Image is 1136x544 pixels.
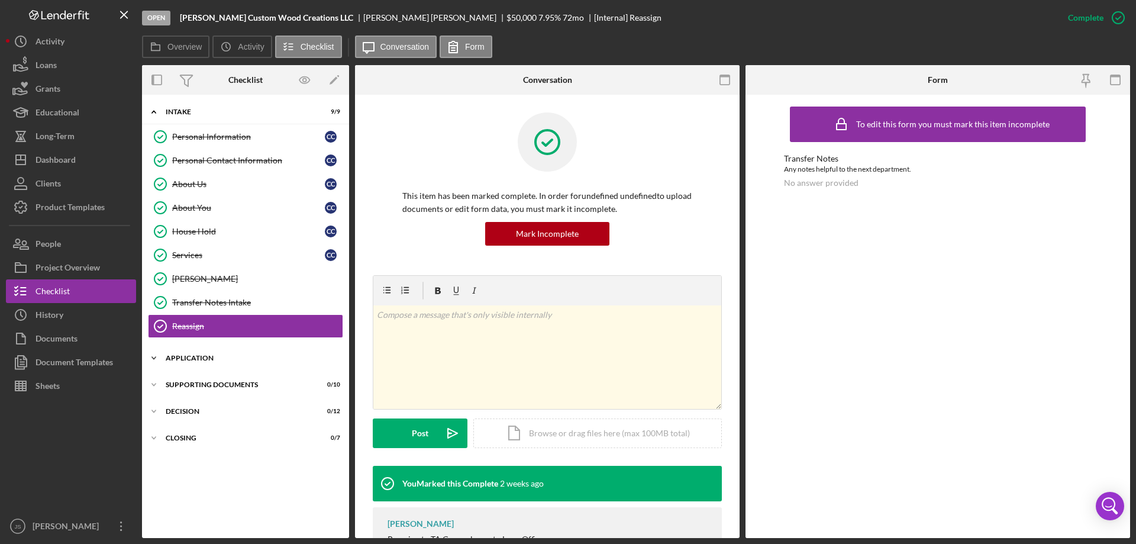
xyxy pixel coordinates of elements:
div: About Us [172,179,325,189]
label: Form [465,42,485,51]
div: Form [928,75,948,85]
div: C C [325,226,337,237]
a: Educational [6,101,136,124]
div: Supporting Documents [166,381,311,388]
button: Project Overview [6,256,136,279]
label: Checklist [301,42,334,51]
div: Reassign [172,321,343,331]
div: Activity [35,30,64,56]
button: Checklist [6,279,136,303]
time: 2025-09-12 16:13 [500,479,544,488]
button: Product Templates [6,195,136,219]
a: Reassign [148,314,343,338]
a: Personal InformationCC [148,125,343,149]
div: Any notes helpful to the next department. [784,163,1092,175]
div: No answer provided [784,178,859,188]
button: Complete [1056,6,1130,30]
button: Dashboard [6,148,136,172]
button: Form [440,36,492,58]
button: Activity [212,36,272,58]
div: 0 / 7 [319,434,340,442]
text: JS [14,523,21,530]
button: Conversation [355,36,437,58]
div: 72 mo [563,13,584,22]
div: Open [142,11,170,25]
div: C C [325,131,337,143]
a: ServicesCC [148,243,343,267]
div: Intake [166,108,311,115]
div: Open Intercom Messenger [1096,492,1124,520]
button: History [6,303,136,327]
div: Checklist [228,75,263,85]
a: Sheets [6,374,136,398]
a: House HoldCC [148,220,343,243]
div: Product Templates [35,195,105,222]
a: Transfer Notes Intake [148,291,343,314]
a: About UsCC [148,172,343,196]
div: [PERSON_NAME] [388,519,454,529]
div: Application [166,355,334,362]
div: Personal Information [172,132,325,141]
a: About YouCC [148,196,343,220]
div: C C [325,202,337,214]
div: Conversation [523,75,572,85]
div: House Hold [172,227,325,236]
button: People [6,232,136,256]
div: History [35,303,63,330]
div: Long-Term [35,124,75,151]
div: Mark Incomplete [516,222,579,246]
div: Checklist [35,279,70,306]
div: About You [172,203,325,213]
div: To edit this form you must mark this item incomplete [856,120,1050,129]
button: Documents [6,327,136,350]
div: 7.95 % [538,13,561,22]
label: Overview [167,42,202,51]
button: Loans [6,53,136,77]
label: Activity [238,42,264,51]
div: C C [325,178,337,190]
div: 9 / 9 [319,108,340,115]
button: Grants [6,77,136,101]
div: Decision [166,408,311,415]
div: Post [412,419,428,448]
div: Document Templates [35,350,113,377]
button: JS[PERSON_NAME] [6,514,136,538]
div: People [35,232,61,259]
div: C C [325,154,337,166]
div: Dashboard [35,148,76,175]
div: [Internal] Reassign [594,13,661,22]
button: Document Templates [6,350,136,374]
b: [PERSON_NAME] Custom Wood Creations LLC [180,13,353,22]
div: Sheets [35,374,60,401]
a: Personal Contact InformationCC [148,149,343,172]
div: [PERSON_NAME] [PERSON_NAME] [363,13,506,22]
div: Documents [35,327,78,353]
div: Closing [166,434,311,442]
button: Long-Term [6,124,136,148]
div: [PERSON_NAME] [172,274,343,284]
label: Conversation [380,42,430,51]
button: Post [373,419,467,448]
div: Reassign to TA Counselor or to Loan Officer [388,535,548,544]
div: 0 / 10 [319,381,340,388]
div: Grants [35,77,60,104]
button: Overview [142,36,209,58]
div: Project Overview [35,256,100,282]
div: Complete [1068,6,1103,30]
button: Activity [6,30,136,53]
div: Loans [35,53,57,80]
div: Transfer Notes [784,154,1092,163]
div: Services [172,250,325,260]
button: Clients [6,172,136,195]
div: [PERSON_NAME] [30,514,106,541]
